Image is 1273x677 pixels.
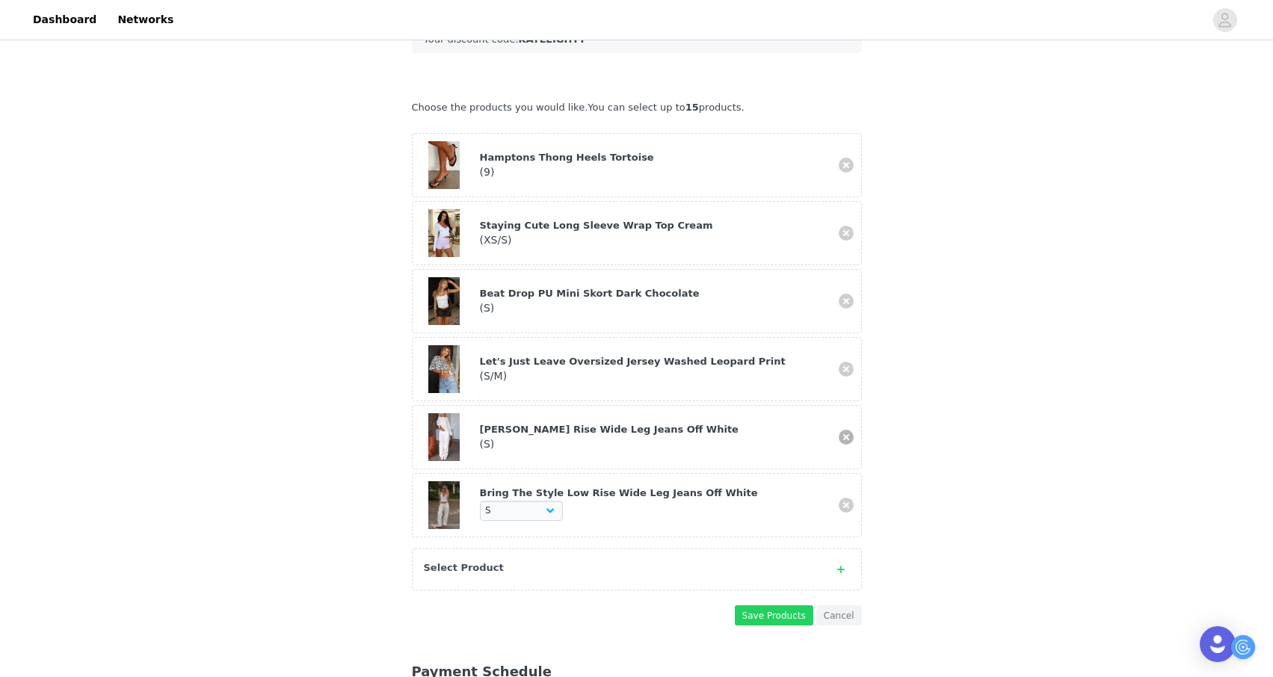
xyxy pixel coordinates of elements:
[480,166,495,178] span: ( )
[484,370,503,382] span: S/M
[816,605,862,625] button: Cancel
[588,102,744,113] span: You can select up to products.
[685,102,699,113] strong: 15
[484,438,490,450] span: S
[480,486,827,501] div: Bring The Style Low Rise Wide Leg Jeans Off White
[480,150,827,165] div: Hamptons Thong Heels Tortoise
[484,166,490,178] span: 9
[480,286,827,301] div: Beat Drop PU Mini Skort Dark Chocolate
[412,100,862,115] p: Choose the products you would like.
[484,302,490,314] span: S
[480,354,827,369] div: Let's Just Leave Oversized Jersey Washed Leopard Print
[108,3,182,37] a: Networks
[24,3,105,37] a: Dashboard
[424,562,504,573] strong: Select Product
[480,370,508,382] span: ( )
[480,422,827,437] div: [PERSON_NAME] Rise Wide Leg Jeans Off White
[480,218,827,233] div: Staying Cute Long Sleeve Wrap Top Cream
[735,605,813,625] button: Save Products
[1200,626,1236,662] div: Open Intercom Messenger
[480,302,495,314] span: ( )
[484,234,508,246] span: XS/S
[480,438,495,450] span: ( )
[1218,8,1232,32] div: avatar
[480,234,512,246] span: ( )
